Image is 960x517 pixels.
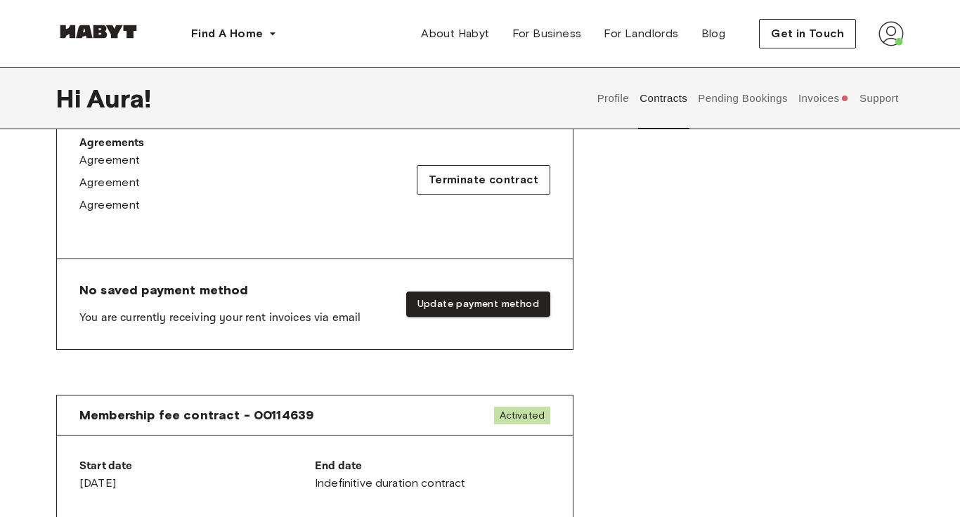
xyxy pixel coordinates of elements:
a: Agreement [79,197,145,214]
span: Agreement [79,197,141,214]
button: Find A Home [180,20,288,48]
span: For Landlords [604,25,678,42]
button: Profile [595,67,631,129]
span: For Business [512,25,582,42]
button: Support [857,67,900,129]
div: user profile tabs [592,67,904,129]
span: Terminate contract [429,171,538,188]
a: About Habyt [410,20,500,48]
p: End date [315,458,550,475]
img: avatar [878,21,904,46]
img: Habyt [56,25,141,39]
span: Agreement [79,174,141,191]
a: For Landlords [592,20,689,48]
button: Update payment method [406,292,550,318]
button: Terminate contract [417,165,550,195]
button: Pending Bookings [696,67,790,129]
button: Invoices [796,67,850,129]
span: Agreement [79,152,141,169]
span: Blog [701,25,726,42]
span: Aura ! [86,84,151,113]
div: [DATE] [79,458,315,492]
p: Start date [79,458,315,475]
button: Contracts [638,67,689,129]
p: Agreements [79,135,145,152]
a: Blog [690,20,737,48]
span: Find A Home [191,25,263,42]
p: You are currently receiving your rent invoices via email [79,310,361,327]
span: Hi [56,84,86,113]
span: Membership fee contract - 00114639 [79,407,313,424]
button: Get in Touch [759,19,856,48]
a: Agreement [79,174,145,191]
a: For Business [501,20,593,48]
span: About Habyt [421,25,489,42]
span: Activated [494,407,550,424]
span: No saved payment method [79,282,361,299]
div: Indefinitive duration contract [315,458,550,492]
a: Agreement [79,152,145,169]
span: Get in Touch [771,25,844,42]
